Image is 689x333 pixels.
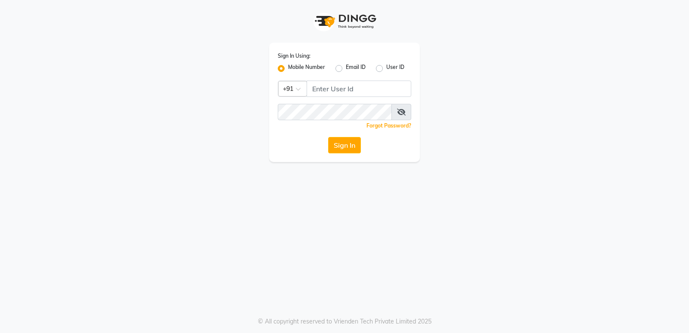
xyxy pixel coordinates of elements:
button: Sign In [328,137,361,153]
label: Mobile Number [288,63,325,74]
input: Username [278,104,392,120]
label: Sign In Using: [278,52,310,60]
input: Username [307,81,411,97]
label: Email ID [346,63,366,74]
img: logo1.svg [310,9,379,34]
label: User ID [386,63,404,74]
a: Forgot Password? [366,122,411,129]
